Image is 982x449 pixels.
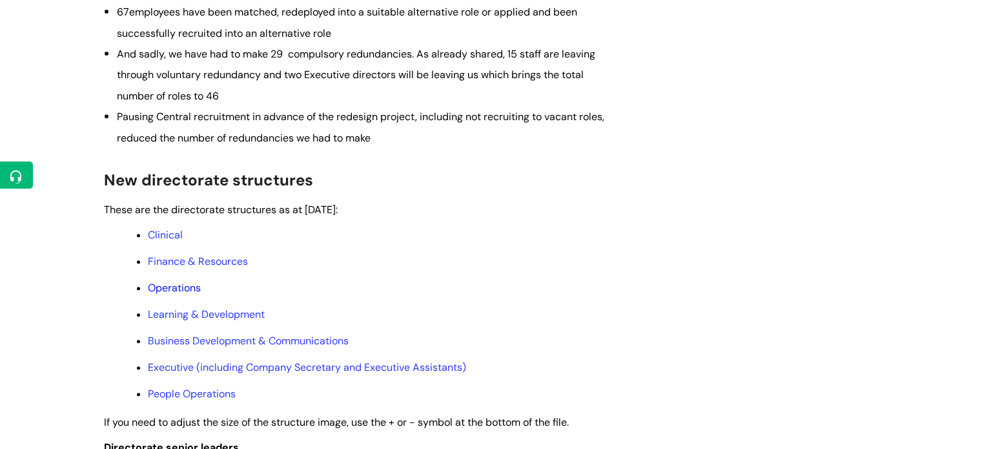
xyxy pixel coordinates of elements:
a: Learning & Development [148,308,265,321]
span: Pausing Central recruitment in advance of the redesign project, including not recruiting to vacan... [117,110,604,144]
a: Finance & Resources [148,255,248,268]
a: Operations [148,281,201,295]
a: Clinical [148,228,183,242]
span: If you need to adjust the size of the structure image, use the + or - symbol at the bottom of the... [104,415,569,429]
span: employees have been matched, redeployed into a suitable alternative role or applied and been succ... [117,5,577,39]
span: New directorate structures [104,170,313,190]
a: Business Development & Communications [148,334,349,348]
span: 67 [117,5,129,19]
a: Executive (including Company Secretary and Executive Assistants) [148,360,466,374]
span: These are the directorate structures as at [DATE]: [104,203,338,216]
a: People Operations [148,387,236,401]
span: And sadly, we have had to make 29 compulsory redundancies. As already shared, 15 staff are leavin... [117,47,595,103]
